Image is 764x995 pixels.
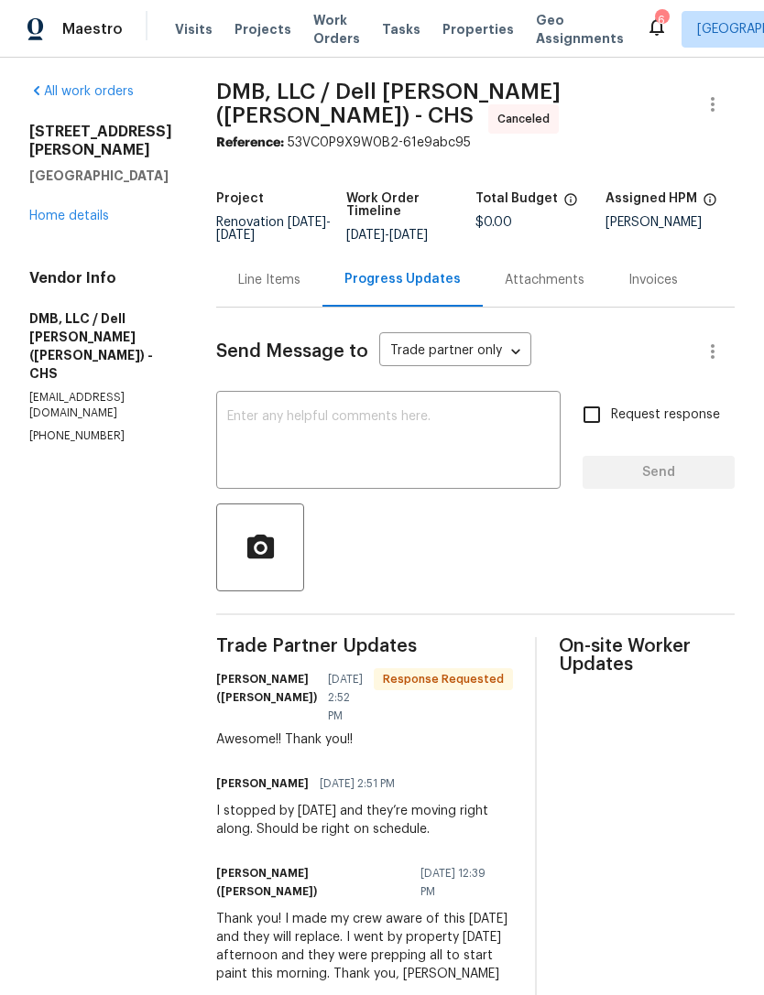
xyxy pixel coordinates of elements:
[505,271,584,289] div: Attachments
[313,11,360,48] span: Work Orders
[346,192,476,218] h5: Work Order Timeline
[216,342,368,361] span: Send Message to
[216,216,331,242] span: -
[216,134,735,152] div: 53VC0P9X9W0B2-61e9abc95
[442,20,514,38] span: Properties
[703,192,717,216] span: The hpm assigned to this work order.
[29,210,109,222] a: Home details
[559,637,735,674] span: On-site Worker Updates
[376,670,511,688] span: Response Requested
[628,271,678,289] div: Invoices
[216,864,409,901] h6: [PERSON_NAME] ([PERSON_NAME])
[606,192,697,205] h5: Assigned HPM
[389,229,428,242] span: [DATE]
[216,192,264,205] h5: Project
[216,730,513,749] div: Awesome!! Thank you!!
[175,20,213,38] span: Visits
[655,11,668,29] div: 6
[29,309,172,383] h5: DMB, LLC / Dell [PERSON_NAME] ([PERSON_NAME]) - CHS
[382,23,420,36] span: Tasks
[346,229,428,242] span: -
[216,774,309,793] h6: [PERSON_NAME]
[238,271,300,289] div: Line Items
[536,11,624,48] span: Geo Assignments
[379,337,531,367] div: Trade partner only
[62,20,123,38] span: Maestro
[606,216,736,229] div: [PERSON_NAME]
[611,406,720,425] span: Request response
[216,216,331,242] span: Renovation
[563,192,578,216] span: The total cost of line items that have been proposed by Opendoor. This sum includes line items th...
[346,229,385,242] span: [DATE]
[216,637,513,655] span: Trade Partner Updates
[29,390,172,421] p: [EMAIL_ADDRESS][DOMAIN_NAME]
[320,774,395,793] span: [DATE] 2:51 PM
[288,216,326,229] span: [DATE]
[216,910,513,983] div: Thank you! I made my crew aware of this [DATE] and they will replace. I went by property [DATE] a...
[29,85,134,98] a: All work orders
[497,110,557,128] span: Canceled
[344,270,461,288] div: Progress Updates
[216,802,513,838] div: I stopped by [DATE] and they’re moving right along. Should be right on schedule.
[235,20,291,38] span: Projects
[216,670,317,707] h6: [PERSON_NAME] ([PERSON_NAME])
[475,216,512,229] span: $0.00
[216,229,255,242] span: [DATE]
[420,864,502,901] span: [DATE] 12:39 PM
[29,167,172,185] h5: [GEOGRAPHIC_DATA]
[216,136,284,149] b: Reference:
[29,428,172,444] p: [PHONE_NUMBER]
[475,192,558,205] h5: Total Budget
[216,81,561,126] span: DMB, LLC / Dell [PERSON_NAME] ([PERSON_NAME]) - CHS
[29,123,172,159] h2: [STREET_ADDRESS][PERSON_NAME]
[29,269,172,287] h4: Vendor Info
[328,670,363,725] span: [DATE] 2:52 PM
